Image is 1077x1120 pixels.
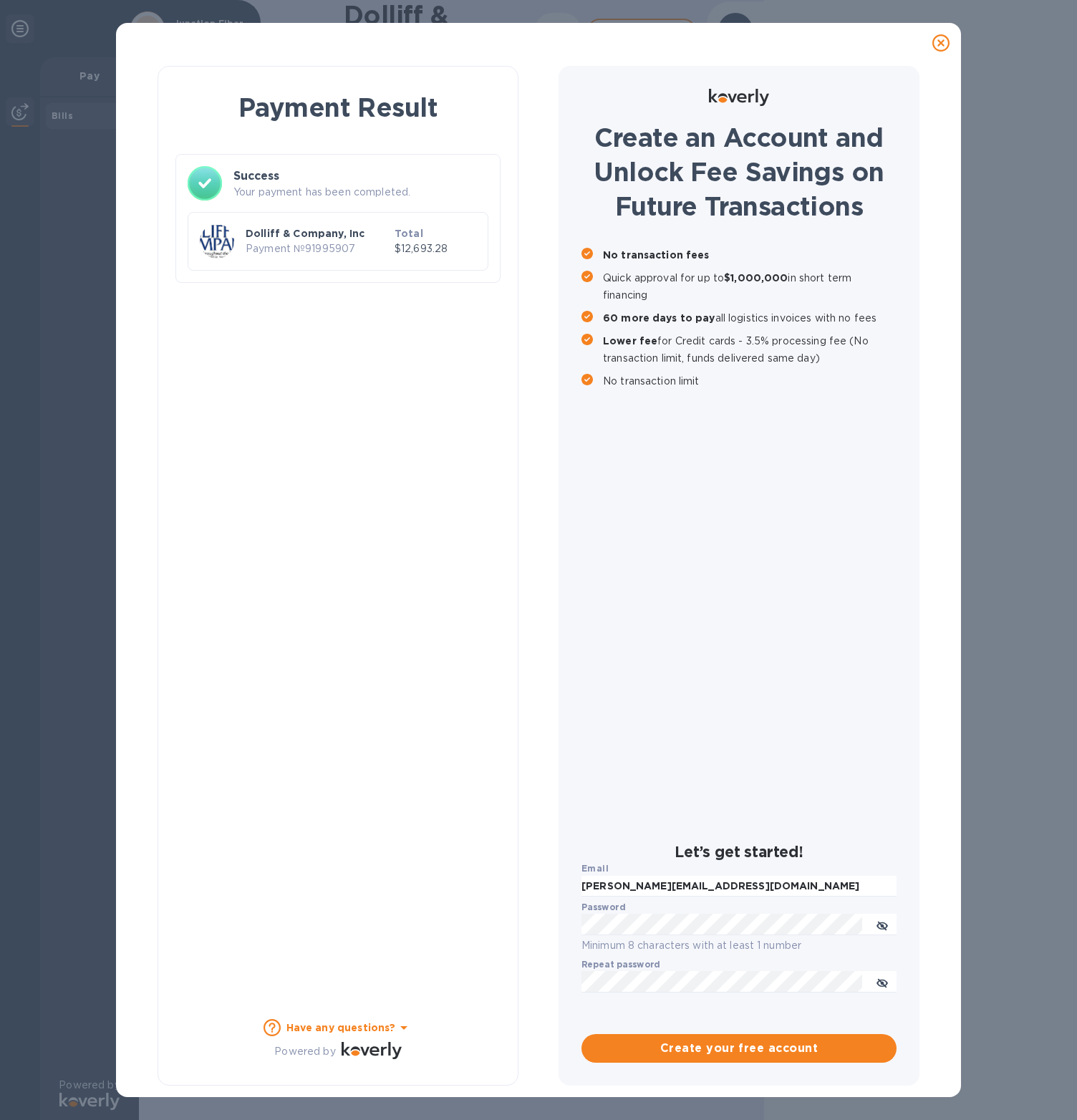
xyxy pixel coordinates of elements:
p: all logistics invoices with no fees [603,309,897,327]
p: No transaction limit [603,372,897,390]
label: Repeat password [581,961,660,970]
p: Payment № 91995907 [246,241,389,256]
p: Powered by [274,1044,335,1059]
button: Create your free account [581,1034,897,1063]
input: Enter email address [581,876,897,897]
p: Your payment has been completed. [233,185,488,200]
span: Create your free account [593,1040,885,1057]
p: Minimum 8 characters with at least 1 number [581,937,897,954]
button: toggle password visibility [868,967,897,996]
label: Password [581,904,625,912]
p: $12,693.28 [395,241,476,256]
b: No transaction fees [603,249,710,261]
h1: Payment Result [181,90,495,125]
b: Lower fee [603,335,657,347]
p: for Credit cards - 3.5% processing fee (No transaction limit, funds delivered same day) [603,332,897,367]
p: Quick approval for up to in short term financing [603,269,897,304]
img: Logo [342,1042,402,1059]
img: Logo [709,89,769,106]
h1: Create an Account and Unlock Fee Savings on Future Transactions [581,120,897,223]
button: toggle password visibility [868,910,897,939]
h2: Let’s get started! [581,843,897,861]
b: Email [581,863,609,874]
b: 60 more days to pay [603,312,715,324]
b: Total [395,228,423,239]
b: $1,000,000 [724,272,788,284]
b: Have any questions? [286,1022,396,1033]
h3: Success [233,168,488,185]
p: Dolliff & Company, Inc [246,226,389,241]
